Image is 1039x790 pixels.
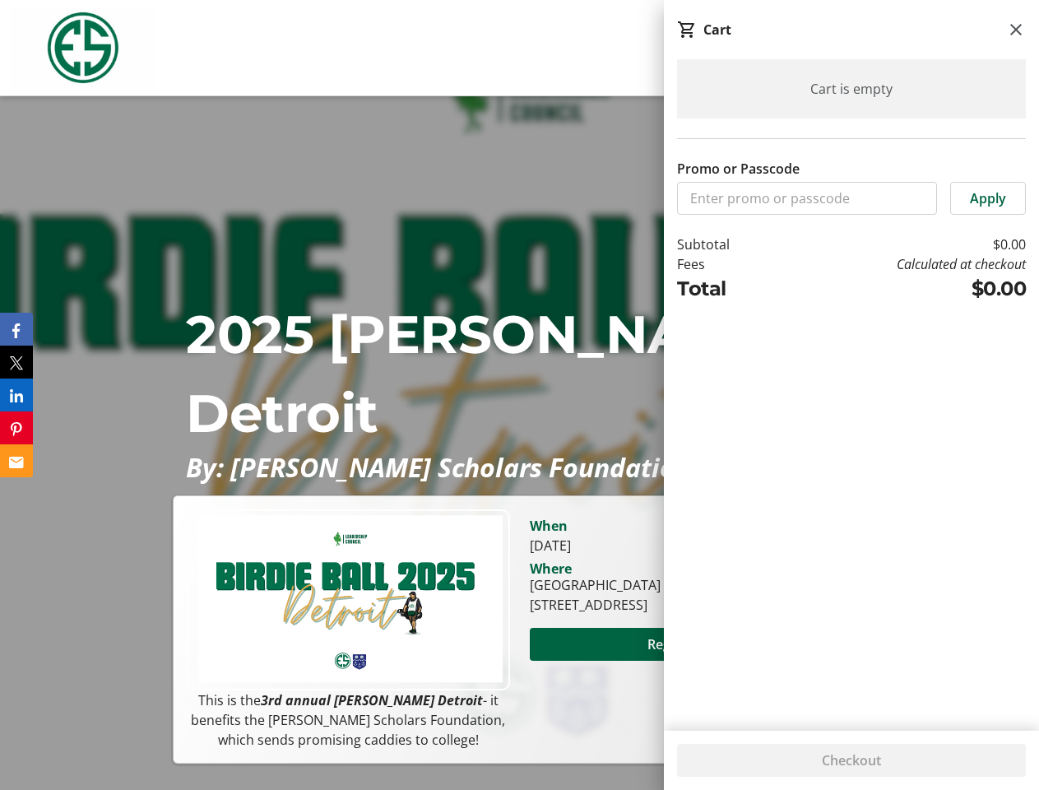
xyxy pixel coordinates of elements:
td: Calculated at checkout [778,254,1026,274]
div: [DATE] [530,536,852,555]
span: Apply [970,188,1006,208]
button: Register Now! [530,628,852,661]
td: $0.00 [778,235,1026,254]
input: Enter promo or passcode [677,182,937,215]
td: Fees [677,254,778,274]
p: This is the - it benefits the [PERSON_NAME] Scholars Foundation, which sends promising caddies to... [187,690,509,750]
label: Promo or Passcode [677,159,800,179]
td: Total [677,274,778,304]
div: [GEOGRAPHIC_DATA] [530,575,661,595]
em: 3rd annual [PERSON_NAME] Detroit [261,691,483,709]
span: Register Now! [647,634,735,654]
div: When [530,516,568,536]
td: $0.00 [778,274,1026,304]
div: Cart is empty [677,59,1026,118]
div: Where [530,562,572,575]
button: Apply [950,182,1026,215]
em: By: [PERSON_NAME] Scholars Foundation [186,449,691,485]
p: 2025 [PERSON_NAME] Detroit [186,295,852,453]
img: Campaign CTA Media Photo [187,509,509,691]
div: Cart [703,20,731,39]
td: Subtotal [677,235,778,254]
img: Evans Scholars Foundation's Logo [10,7,156,89]
div: [STREET_ADDRESS] [530,595,661,615]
